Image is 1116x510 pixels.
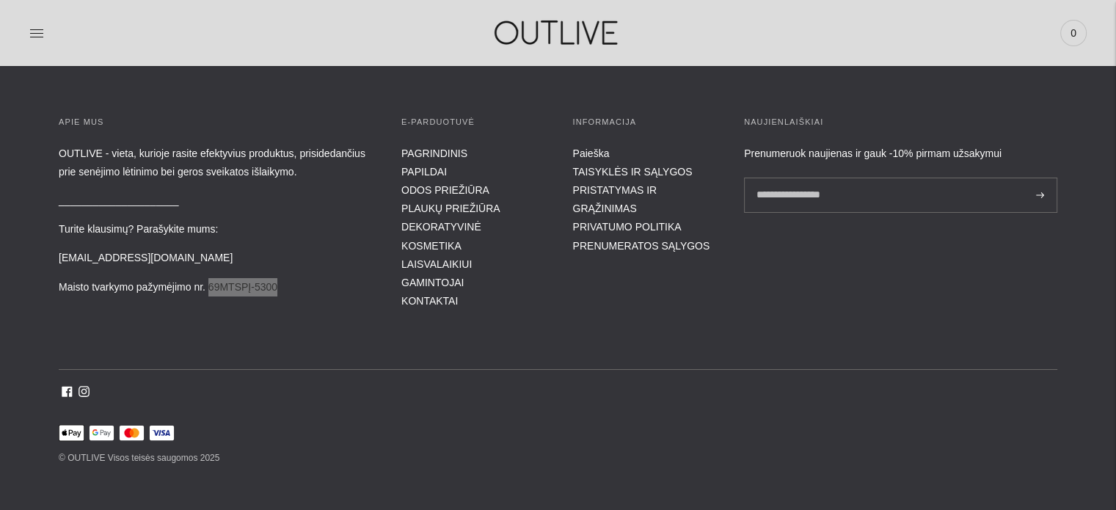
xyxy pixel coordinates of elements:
a: PRIVATUMO POLITIKA [573,221,682,233]
a: PRISTATYMAS IR GRĄŽINIMAS [573,184,657,214]
p: © OUTLIVE Visos teisės saugomos 2025 [59,450,1057,467]
p: OUTLIVE - vieta, kurioje rasite efektyvius produktus, prisidedančius prie senėjimo lėtinimo bei g... [59,145,372,181]
h3: Naujienlaiškiai [744,115,1057,130]
a: KONTAKTAI [401,295,458,307]
a: ODOS PRIEŽIŪRA [401,184,489,196]
a: PRENUMERATOS SĄLYGOS [573,240,710,252]
a: 0 [1060,17,1087,49]
a: PAPILDAI [401,166,447,178]
h3: APIE MUS [59,115,372,130]
p: Maisto tvarkymo pažymėjimo nr. 69MTSPĮ-5300 [59,278,372,296]
a: Paieška [573,147,610,159]
h3: INFORMACIJA [573,115,715,130]
a: PLAUKŲ PRIEŽIŪRA [401,203,500,214]
div: Prenumeruok naujienas ir gauk -10% pirmam užsakymui [744,145,1057,163]
span: 0 [1063,23,1084,43]
p: [EMAIL_ADDRESS][DOMAIN_NAME] [59,249,372,267]
p: Turite klausimų? Parašykite mums: [59,220,372,238]
a: LAISVALAIKIUI [401,258,472,270]
a: GAMINTOJAI [401,277,464,288]
p: _____________________ [59,192,372,210]
a: TAISYKLĖS IR SĄLYGOS [573,166,693,178]
a: PAGRINDINIS [401,147,467,159]
a: DEKORATYVINĖ KOSMETIKA [401,221,481,251]
h3: E-parduotuvė [401,115,544,130]
img: OUTLIVE [466,7,649,58]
